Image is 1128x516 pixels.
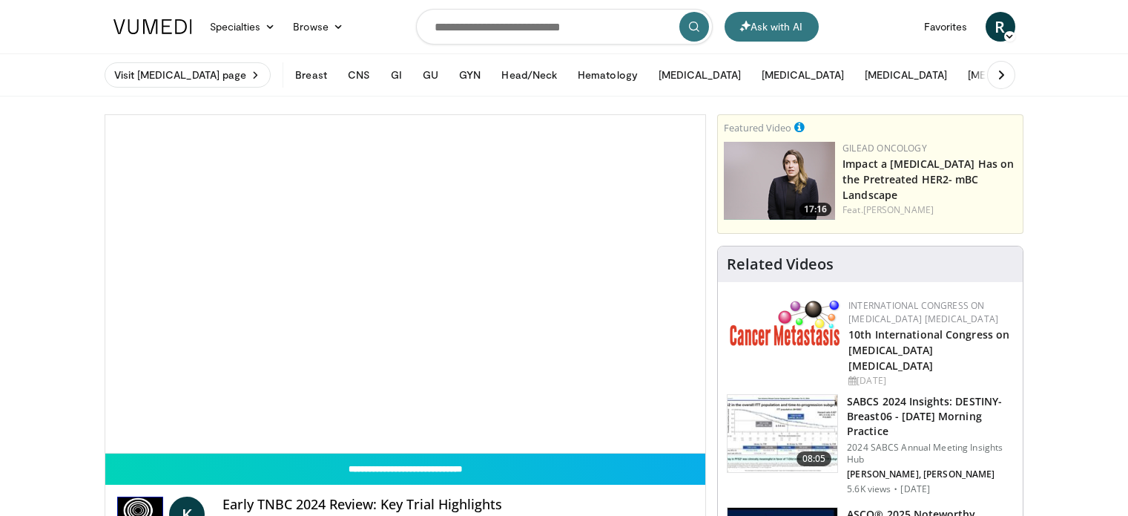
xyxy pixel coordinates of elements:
[724,142,835,220] img: 37b1f331-dad8-42d1-a0d6-86d758bc13f3.png.150x105_q85_crop-smart_upscale.png
[113,19,192,34] img: VuMedi Logo
[894,483,897,495] div: ·
[728,395,837,472] img: 8745690b-123d-4c02-82ab-7e27427bd91b.150x105_q85_crop-smart_upscale.jpg
[450,60,489,90] button: GYN
[414,60,447,90] button: GU
[725,12,819,42] button: Ask with AI
[848,374,1011,388] div: [DATE]
[863,203,934,216] a: [PERSON_NAME]
[727,394,1014,495] a: 08:05 SABCS 2024 Insights: DESTINY-Breast06 - [DATE] Morning Practice 2024 SABCS Annual Meeting I...
[842,142,927,154] a: Gilead Oncology
[727,255,834,273] h4: Related Videos
[847,483,891,495] p: 5.6K views
[492,60,566,90] button: Head/Neck
[222,497,693,513] h4: Early TNBC 2024 Review: Key Trial Highlights
[382,60,411,90] button: GI
[799,203,831,216] span: 17:16
[796,451,832,466] span: 08:05
[650,60,750,90] button: [MEDICAL_DATA]
[201,12,285,42] a: Specialties
[286,60,335,90] button: Breast
[847,394,1014,439] h3: SABCS 2024 Insights: DESTINY-Breast06 - [DATE] Morning Practice
[848,327,1009,373] a: 10th International Congress on [MEDICAL_DATA] [MEDICAL_DATA]
[848,299,998,325] a: International Congress on [MEDICAL_DATA] [MEDICAL_DATA]
[847,468,1014,480] p: [PERSON_NAME], [PERSON_NAME]
[753,60,853,90] button: [MEDICAL_DATA]
[847,442,1014,466] p: 2024 SABCS Annual Meeting Insights Hub
[569,60,647,90] button: Hematology
[416,9,713,45] input: Search topics, interventions
[915,12,977,42] a: Favorites
[842,157,1014,202] a: Impact a [MEDICAL_DATA] Has on the Pretreated HER2- mBC Landscape
[959,60,1059,90] button: [MEDICAL_DATA]
[856,60,956,90] button: [MEDICAL_DATA]
[339,60,379,90] button: CNS
[842,203,1017,217] div: Feat.
[724,121,791,134] small: Featured Video
[724,142,835,220] a: 17:16
[900,483,930,495] p: [DATE]
[730,299,841,346] img: 6ff8bc22-9509-4454-a4f8-ac79dd3b8976.png.150x105_q85_autocrop_double_scale_upscale_version-0.2.png
[105,115,706,454] video-js: Video Player
[105,62,271,88] a: Visit [MEDICAL_DATA] page
[284,12,352,42] a: Browse
[986,12,1015,42] a: R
